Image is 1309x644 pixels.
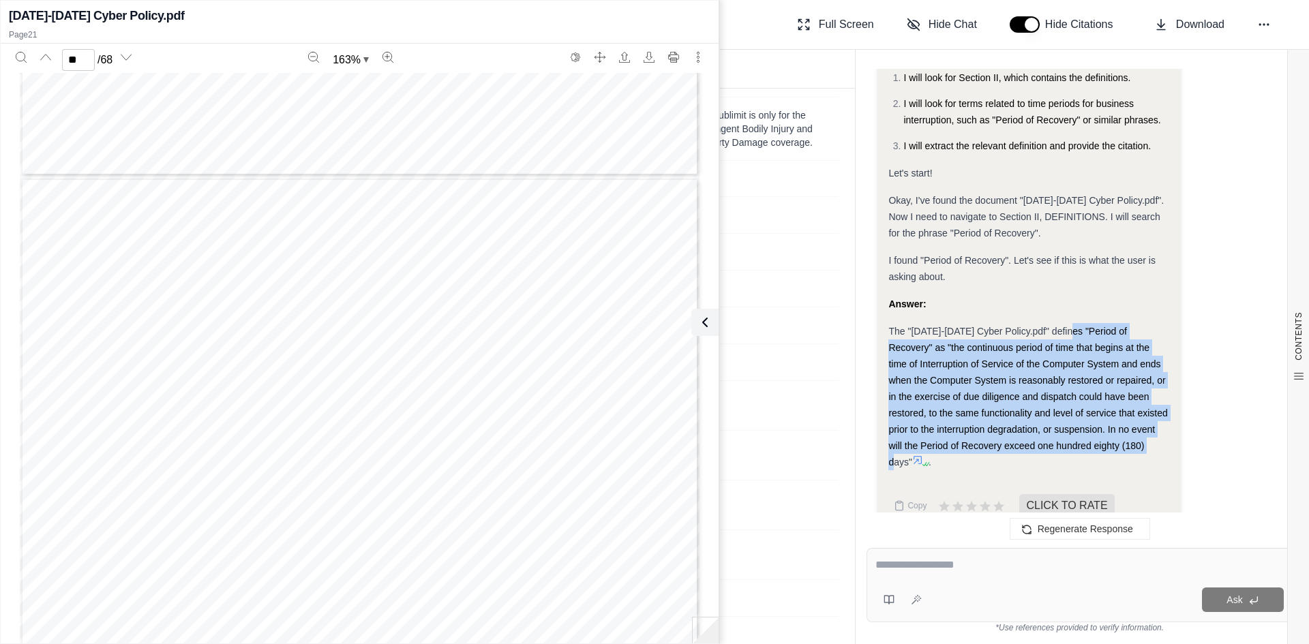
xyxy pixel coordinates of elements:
button: Zoom in [377,46,399,68]
button: Open file [614,46,635,68]
button: Full screen [589,46,611,68]
button: Ask [1202,587,1284,612]
button: Copy [888,492,932,519]
button: Print [663,46,684,68]
button: Hide Chat [901,11,982,38]
button: Regenerate Response [1010,518,1150,540]
button: More actions [687,46,709,68]
span: Ask [1227,594,1242,605]
span: I will look for terms related to time periods for business interruption, such as "Period of Recov... [903,98,1160,125]
button: Zoom out [303,46,325,68]
span: I will extract the relevant definition and provide the citation. [903,140,1151,151]
span: Regenerate Response [1038,523,1133,534]
input: Enter a page number [62,49,95,71]
button: Full Screen [792,11,879,38]
button: Switch to the dark theme [565,46,586,68]
h2: [DATE]-[DATE] Cyber Policy.pdf [9,6,185,25]
button: Search [10,46,32,68]
span: 163 % [333,52,361,68]
span: Hide Citations [1045,16,1122,33]
span: Copy [907,500,927,511]
div: *Use references provided to verify information. [867,622,1293,633]
button: Download [638,46,660,68]
span: . [929,457,931,467]
strong: Answer: [888,298,926,309]
span: CLICK TO RATE [1019,494,1114,517]
span: Download [1176,16,1224,33]
span: CONTENTS [1293,312,1304,361]
button: Next page [115,46,137,68]
span: / 68 [97,52,112,68]
span: Let's start! [888,168,932,179]
span: I will look for Section II, which contains the definitions. [903,72,1130,83]
span: The "[DATE]-[DATE] Cyber Policy.pdf" defines "Period of Recovery" as "the continuous period of ti... [888,326,1167,467]
span: Okay, I've found the document "[DATE]-[DATE] Cyber Policy.pdf". Now I need to navigate to Section... [888,195,1164,239]
span: Hide Chat [929,16,977,33]
span: I found "Period of Recovery". Let's see if this is what the user is asking about. [888,255,1156,282]
span: Full Screen [819,16,874,33]
button: Zoom document [327,49,374,71]
span: This sublimit is only for the Contingent Bodily Injury and Property Damage coverage. [693,110,813,148]
p: Page 21 [9,29,710,40]
button: Previous page [35,46,57,68]
button: Download [1149,11,1230,38]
